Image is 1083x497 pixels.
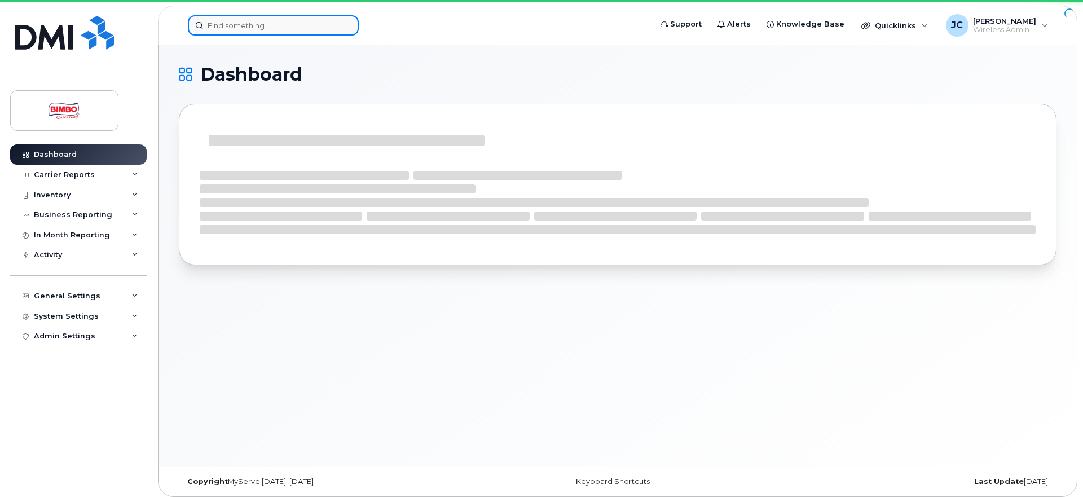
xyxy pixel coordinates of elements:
strong: Last Update [974,477,1024,486]
div: MyServe [DATE]–[DATE] [179,477,472,486]
strong: Copyright [187,477,228,486]
span: Dashboard [200,66,302,83]
a: Keyboard Shortcuts [576,477,650,486]
div: [DATE] [764,477,1056,486]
